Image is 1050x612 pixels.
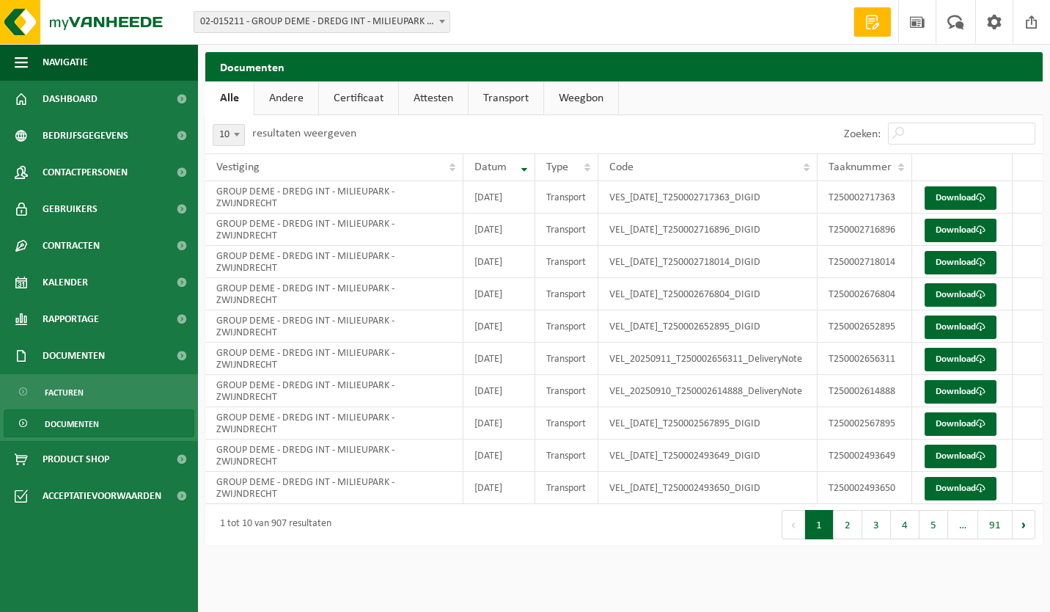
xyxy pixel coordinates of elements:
[925,251,996,274] a: Download
[463,407,535,440] td: [DATE]
[535,343,598,375] td: Transport
[463,310,535,343] td: [DATE]
[829,161,892,173] span: Taaknummer
[535,472,598,504] td: Transport
[598,440,818,472] td: VEL_[DATE]_T250002493649_DIGID
[213,511,331,538] div: 1 tot 10 van 907 resultaten
[598,343,818,375] td: VEL_20250911_T250002656311_DeliveryNote
[463,278,535,310] td: [DATE]
[535,214,598,246] td: Transport
[598,278,818,310] td: VEL_[DATE]_T250002676804_DIGID
[925,283,996,307] a: Download
[205,407,463,440] td: GROUP DEME - DREDG INT - MILIEUPARK - ZWIJNDRECHT
[818,246,912,278] td: T250002718014
[948,510,978,539] span: …
[818,214,912,246] td: T250002716896
[205,52,1043,81] h2: Documenten
[978,510,1013,539] button: 91
[213,124,245,146] span: 10
[319,81,398,115] a: Certificaat
[818,472,912,504] td: T250002493650
[598,310,818,343] td: VEL_[DATE]_T250002652895_DIGID
[205,472,463,504] td: GROUP DEME - DREDG INT - MILIEUPARK - ZWIJNDRECHT
[925,219,996,242] a: Download
[535,246,598,278] td: Transport
[535,375,598,407] td: Transport
[43,227,100,264] span: Contracten
[1013,510,1035,539] button: Next
[891,510,919,539] button: 4
[43,81,98,117] span: Dashboard
[598,246,818,278] td: VEL_[DATE]_T250002718014_DIGID
[535,278,598,310] td: Transport
[205,181,463,214] td: GROUP DEME - DREDG INT - MILIEUPARK - ZWIJNDRECHT
[45,379,84,407] span: Facturen
[598,181,818,214] td: VES_[DATE]_T250002717363_DIGID
[43,191,98,227] span: Gebruikers
[925,348,996,371] a: Download
[919,510,948,539] button: 5
[818,343,912,375] td: T250002656311
[216,161,260,173] span: Vestiging
[469,81,543,115] a: Transport
[925,412,996,436] a: Download
[205,81,254,115] a: Alle
[43,117,128,154] span: Bedrijfsgegevens
[818,181,912,214] td: T250002717363
[463,375,535,407] td: [DATE]
[194,12,449,32] span: 02-015211 - GROUP DEME - DREDG INT - MILIEUPARK - ZWIJNDRECHT
[598,407,818,440] td: VEL_[DATE]_T250002567895_DIGID
[844,128,881,140] label: Zoeken:
[43,478,161,514] span: Acceptatievoorwaarden
[925,477,996,500] a: Download
[546,161,568,173] span: Type
[252,128,356,139] label: resultaten weergeven
[205,310,463,343] td: GROUP DEME - DREDG INT - MILIEUPARK - ZWIJNDRECHT
[4,378,194,406] a: Facturen
[463,181,535,214] td: [DATE]
[254,81,318,115] a: Andere
[818,310,912,343] td: T250002652895
[43,301,99,338] span: Rapportage
[205,440,463,472] td: GROUP DEME - DREDG INT - MILIEUPARK - ZWIJNDRECHT
[598,472,818,504] td: VEL_[DATE]_T250002493650_DIGID
[43,44,88,81] span: Navigatie
[205,214,463,246] td: GROUP DEME - DREDG INT - MILIEUPARK - ZWIJNDRECHT
[463,472,535,504] td: [DATE]
[474,161,507,173] span: Datum
[45,410,99,438] span: Documenten
[399,81,468,115] a: Attesten
[43,264,88,301] span: Kalender
[609,161,634,173] span: Code
[535,407,598,440] td: Transport
[535,310,598,343] td: Transport
[205,343,463,375] td: GROUP DEME - DREDG INT - MILIEUPARK - ZWIJNDRECHT
[818,278,912,310] td: T250002676804
[544,81,618,115] a: Weegbon
[535,181,598,214] td: Transport
[43,154,128,191] span: Contactpersonen
[805,510,834,539] button: 1
[535,440,598,472] td: Transport
[463,440,535,472] td: [DATE]
[4,409,194,437] a: Documenten
[213,125,244,145] span: 10
[818,375,912,407] td: T250002614888
[818,407,912,440] td: T250002567895
[463,343,535,375] td: [DATE]
[925,445,996,468] a: Download
[925,380,996,404] a: Download
[205,246,463,278] td: GROUP DEME - DREDG INT - MILIEUPARK - ZWIJNDRECHT
[925,186,996,210] a: Download
[43,338,105,374] span: Documenten
[925,316,996,339] a: Download
[598,214,818,246] td: VEL_[DATE]_T250002716896_DIGID
[205,278,463,310] td: GROUP DEME - DREDG INT - MILIEUPARK - ZWIJNDRECHT
[834,510,862,539] button: 2
[43,441,109,478] span: Product Shop
[782,510,805,539] button: Previous
[598,375,818,407] td: VEL_20250910_T250002614888_DeliveryNote
[818,440,912,472] td: T250002493649
[862,510,891,539] button: 3
[205,375,463,407] td: GROUP DEME - DREDG INT - MILIEUPARK - ZWIJNDRECHT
